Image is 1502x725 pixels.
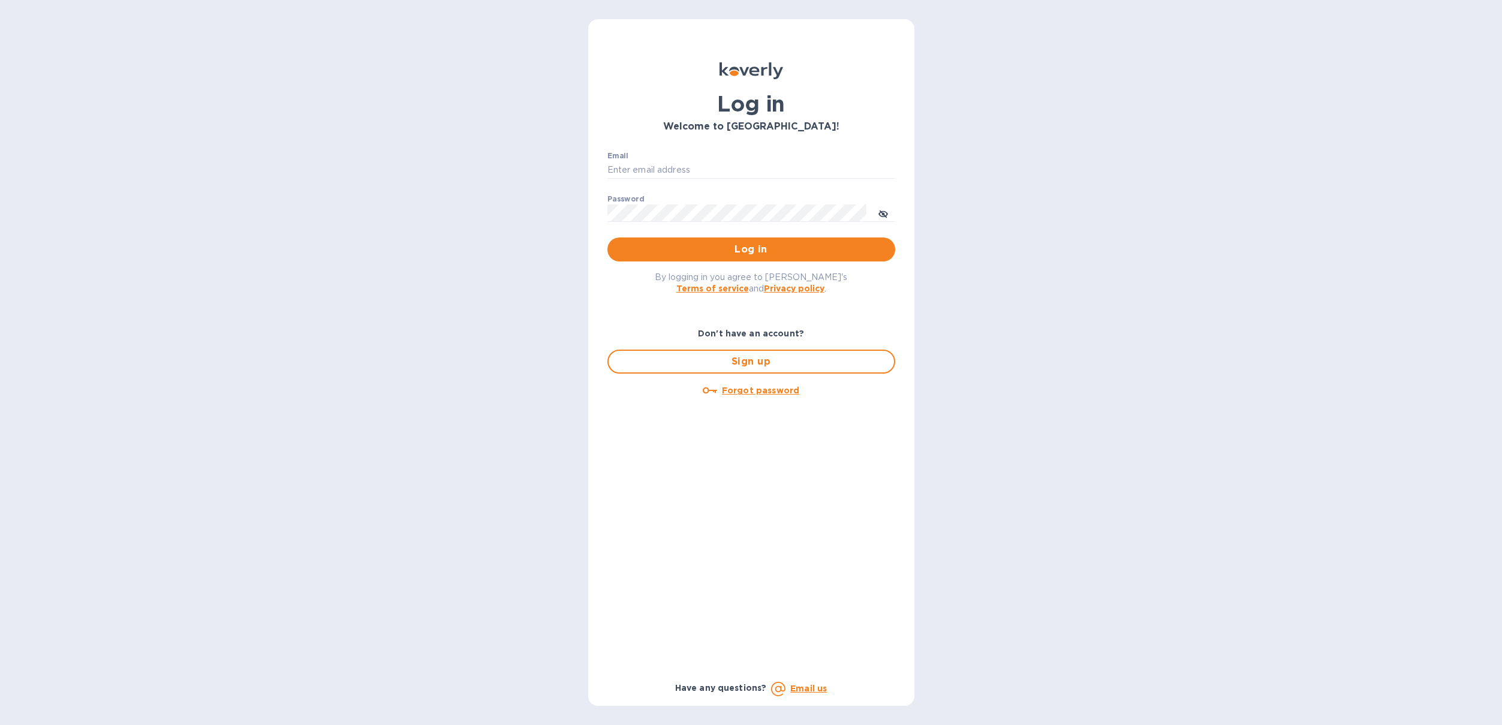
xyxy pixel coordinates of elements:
[607,91,895,116] h1: Log in
[618,354,884,369] span: Sign up
[607,350,895,374] button: Sign up
[676,284,749,293] a: Terms of service
[607,237,895,261] button: Log in
[607,161,895,179] input: Enter email address
[617,242,886,257] span: Log in
[790,684,827,693] a: Email us
[698,329,804,338] b: Don't have an account?
[607,152,628,160] label: Email
[764,284,824,293] a: Privacy policy
[720,62,783,79] img: Koverly
[607,195,644,203] label: Password
[871,201,895,225] button: toggle password visibility
[675,683,767,693] b: Have any questions?
[722,386,799,395] u: Forgot password
[655,272,847,293] span: By logging in you agree to [PERSON_NAME]'s and .
[607,121,895,133] h3: Welcome to [GEOGRAPHIC_DATA]!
